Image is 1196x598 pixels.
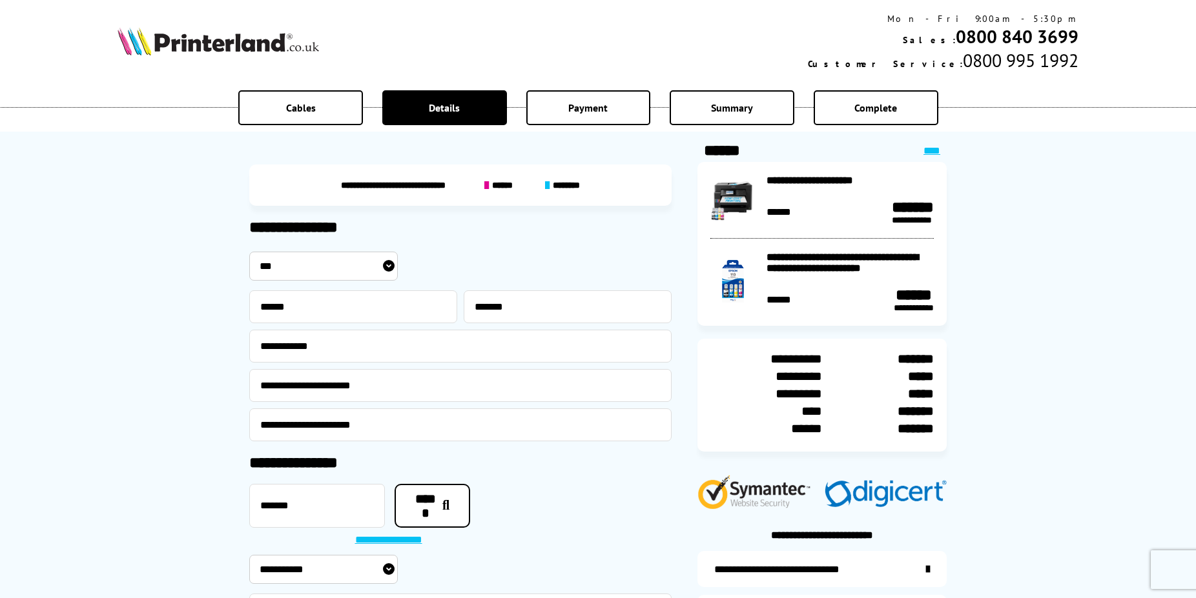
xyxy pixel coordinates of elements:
a: 0800 840 3699 [956,25,1078,48]
a: additional-ink [697,551,947,587]
span: Payment [568,101,608,114]
span: Complete [854,101,897,114]
span: 0800 995 1992 [963,48,1078,72]
img: Printerland Logo [118,27,319,55]
span: Cables [286,101,316,114]
div: Mon - Fri 9:00am - 5:30pm [808,13,1078,25]
span: Sales: [903,34,956,46]
span: Customer Service: [808,58,963,70]
span: Details [429,101,460,114]
span: Summary [711,101,753,114]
